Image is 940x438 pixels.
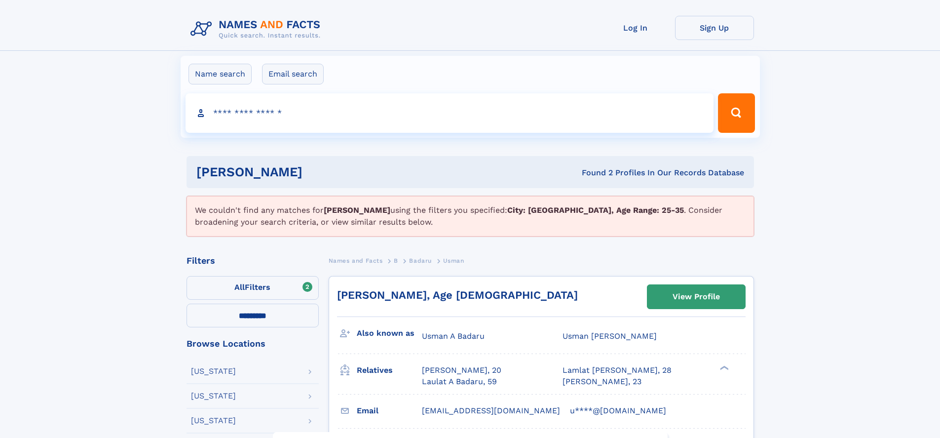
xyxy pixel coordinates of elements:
div: Filters [187,256,319,265]
a: Names and Facts [329,254,383,267]
label: Name search [188,64,252,84]
a: B [394,254,398,267]
div: [US_STATE] [191,417,236,425]
a: [PERSON_NAME], Age [DEMOGRAPHIC_DATA] [337,289,578,301]
h1: [PERSON_NAME] [196,166,442,178]
span: Usman [PERSON_NAME] [563,331,657,341]
a: Lamlat [PERSON_NAME], 28 [563,365,672,376]
div: [US_STATE] [191,367,236,375]
b: City: [GEOGRAPHIC_DATA], Age Range: 25-35 [507,205,684,215]
b: [PERSON_NAME] [324,205,390,215]
h3: Also known as [357,325,422,342]
div: Found 2 Profiles In Our Records Database [442,167,744,178]
a: Laulat A Badaru, 59 [422,376,497,387]
a: Log In [596,16,675,40]
div: [US_STATE] [191,392,236,400]
span: Usman [443,257,464,264]
span: All [234,282,245,292]
label: Email search [262,64,324,84]
a: Sign Up [675,16,754,40]
span: Badaru [409,257,432,264]
span: [EMAIL_ADDRESS][DOMAIN_NAME] [422,406,560,415]
div: View Profile [673,285,720,308]
h3: Relatives [357,362,422,379]
a: [PERSON_NAME], 20 [422,365,501,376]
input: search input [186,93,714,133]
a: View Profile [647,285,745,309]
label: Filters [187,276,319,300]
button: Search Button [718,93,754,133]
a: Badaru [409,254,432,267]
h3: Email [357,402,422,419]
span: B [394,257,398,264]
span: Usman A Badaru [422,331,485,341]
img: Logo Names and Facts [187,16,329,42]
a: [PERSON_NAME], 23 [563,376,641,387]
div: Browse Locations [187,339,319,348]
div: ❯ [717,365,729,371]
div: We couldn't find any matches for using the filters you specified: . Consider broadening your sear... [187,196,754,237]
